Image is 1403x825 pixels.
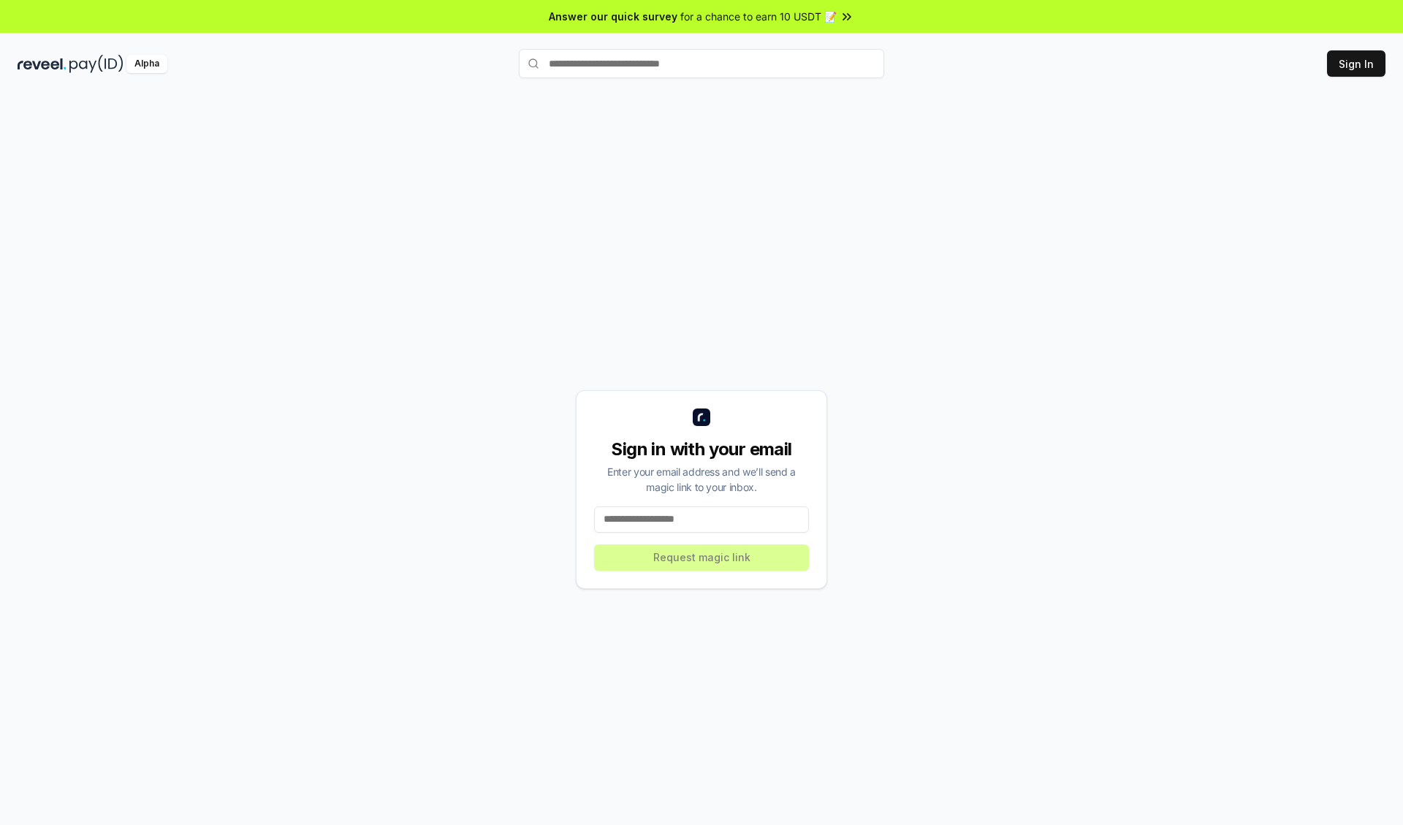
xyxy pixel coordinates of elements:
img: logo_small [693,408,710,426]
span: for a chance to earn 10 USDT 📝 [680,9,837,24]
div: Enter your email address and we’ll send a magic link to your inbox. [594,464,809,495]
div: Alpha [126,55,167,73]
img: pay_id [69,55,123,73]
button: Sign In [1327,50,1385,77]
div: Sign in with your email [594,438,809,461]
span: Answer our quick survey [549,9,677,24]
img: reveel_dark [18,55,66,73]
